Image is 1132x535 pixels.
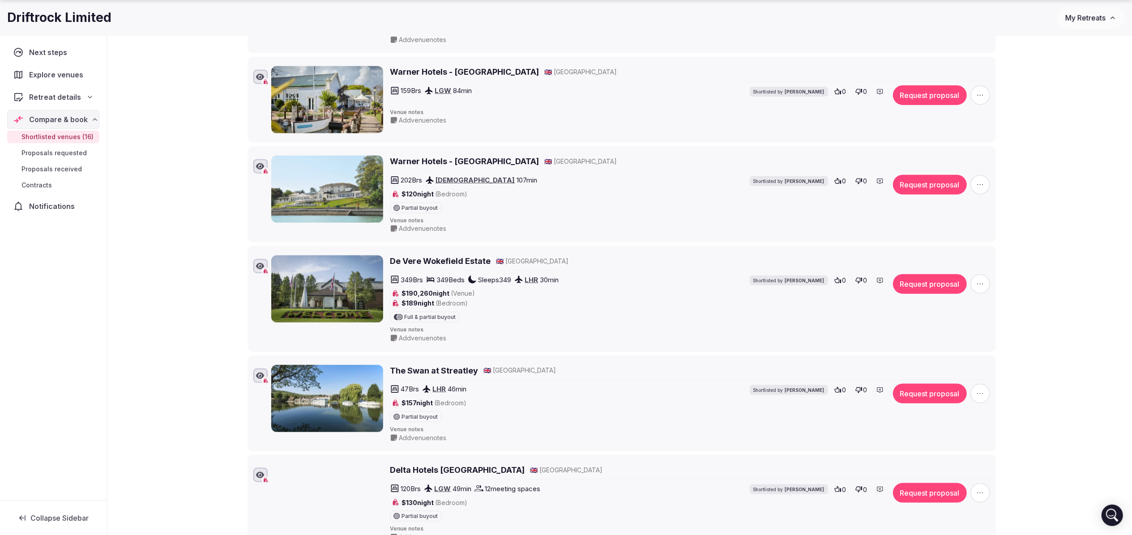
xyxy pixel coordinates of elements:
[863,276,867,285] span: 0
[21,181,52,190] span: Contracts
[402,514,438,519] span: Partial buyout
[853,85,870,98] button: 0
[540,275,559,284] span: 30 min
[842,87,846,96] span: 0
[405,314,456,320] span: Full & partial buyout
[540,466,603,475] span: [GEOGRAPHIC_DATA]
[390,109,990,116] span: Venue notes
[493,366,556,375] span: [GEOGRAPHIC_DATA]
[29,114,88,125] span: Compare & book
[545,157,552,166] button: 🇬🇧
[436,190,468,198] span: (Bedroom)
[21,149,87,157] span: Proposals requested
[496,257,504,265] span: 🇬🇧
[506,257,569,266] span: [GEOGRAPHIC_DATA]
[435,86,452,95] a: LGW
[7,43,99,62] a: Next steps
[453,484,472,493] span: 49 min
[448,384,467,394] span: 46 min
[271,464,383,531] img: Delta Hotels Tudor Park Country Club
[863,485,867,494] span: 0
[7,163,99,175] a: Proposals received
[750,176,828,186] div: Shortlisted by
[832,175,849,187] button: 0
[453,86,472,95] span: 84 min
[545,68,552,76] span: 🇬🇧
[402,289,475,298] span: $190,260 night
[484,366,491,374] span: 🇬🇧
[893,384,967,403] button: Request proposal
[554,68,617,76] span: [GEOGRAPHIC_DATA]
[390,365,478,376] h2: The Swan at Streatley
[401,86,422,95] span: 159 Brs
[1057,7,1125,29] button: My Retreats
[1065,13,1106,22] span: My Retreats
[390,464,525,476] h2: Delta Hotels [GEOGRAPHIC_DATA]
[29,92,81,102] span: Retreat details
[842,177,846,186] span: 0
[750,276,828,285] div: Shortlisted by
[842,276,846,285] span: 0
[390,255,491,267] a: De Vere Wokefield Estate
[390,525,990,533] span: Venue notes
[402,299,468,308] span: $189 night
[435,399,467,407] span: (Bedroom)
[785,178,824,184] span: [PERSON_NAME]
[750,385,828,395] div: Shortlisted by
[390,156,539,167] a: Warner Hotels - [GEOGRAPHIC_DATA]
[271,255,383,323] img: De Vere Wokefield Estate
[401,384,419,394] span: 47 Brs
[435,484,451,493] a: LGW
[271,66,383,133] img: Warner Hotels - Lakeside
[517,175,538,185] span: 107 min
[21,165,82,174] span: Proposals received
[478,275,512,284] span: Sleeps 349
[21,132,94,141] span: Shortlisted venues (16)
[451,289,475,297] span: (Venue)
[390,217,990,225] span: Venue notes
[530,466,538,474] span: 🇬🇧
[893,175,967,195] button: Request proposal
[554,157,617,166] span: [GEOGRAPHIC_DATA]
[7,179,99,191] a: Contracts
[842,485,846,494] span: 0
[893,483,967,503] button: Request proposal
[29,201,78,212] span: Notifications
[750,87,828,97] div: Shortlisted by
[29,69,87,80] span: Explore venues
[530,466,538,475] button: 🇬🇧
[785,277,824,284] span: [PERSON_NAME]
[399,433,447,442] span: Add venue notes
[390,426,990,433] span: Venue notes
[402,190,468,199] span: $120 night
[1102,505,1123,526] div: Open Intercom Messenger
[485,484,541,493] span: 12 meeting spaces
[401,484,421,493] span: 120 Brs
[271,365,383,432] img: The Swan at Streatley
[436,299,468,307] span: (Bedroom)
[7,65,99,84] a: Explore venues
[484,366,491,375] button: 🇬🇧
[401,175,423,185] span: 202 Brs
[832,483,849,496] button: 0
[832,384,849,396] button: 0
[863,386,867,395] span: 0
[401,275,423,284] span: 349 Brs
[785,387,824,393] span: [PERSON_NAME]
[436,499,468,506] span: (Bedroom)
[525,276,538,284] a: LHR
[893,85,967,105] button: Request proposal
[402,414,438,420] span: Partial buyout
[433,385,446,393] a: LHR
[545,68,552,76] button: 🇬🇧
[785,486,824,493] span: [PERSON_NAME]
[863,177,867,186] span: 0
[399,116,447,125] span: Add venue notes
[29,47,71,58] span: Next steps
[7,147,99,159] a: Proposals requested
[390,66,539,77] a: Warner Hotels - [GEOGRAPHIC_DATA]
[399,224,447,233] span: Add venue notes
[399,334,447,343] span: Add venue notes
